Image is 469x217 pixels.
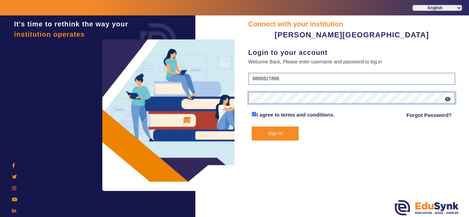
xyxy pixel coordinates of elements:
[248,58,455,66] div: Welcome Back, Please enter username and password to log in
[14,20,128,28] span: It's time to rethink the way your
[395,200,459,215] img: edusynk.png
[256,112,334,118] a: I agree to terms and conditions.
[14,31,85,38] span: institution operates
[248,47,455,58] div: Login to your account
[248,29,455,40] div: [PERSON_NAME][GEOGRAPHIC_DATA]
[248,73,455,85] input: User Name
[248,19,455,29] div: Connect with your institution
[407,111,452,119] a: Forgot Password?
[133,15,184,67] img: login.png
[102,39,247,191] img: login3.png
[252,126,299,141] button: Sign In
